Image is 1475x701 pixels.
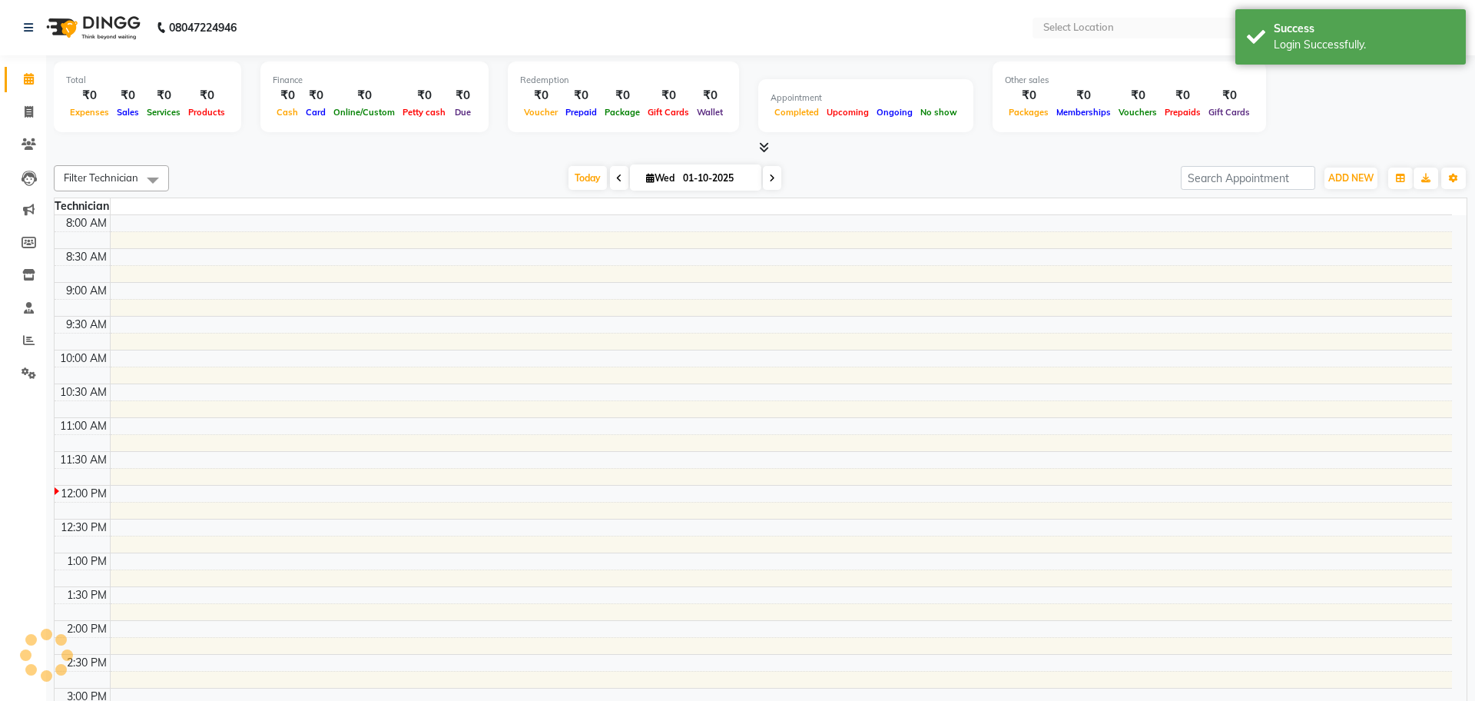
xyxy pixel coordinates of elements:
div: Total [66,74,229,87]
div: 10:30 AM [57,384,110,400]
div: ₹0 [601,87,644,105]
div: ₹0 [449,87,476,105]
div: 1:00 PM [64,553,110,570]
span: Due [451,107,475,118]
span: No show [916,107,961,118]
div: ₹0 [693,87,727,105]
div: Finance [273,74,476,87]
span: Petty cash [399,107,449,118]
div: ₹0 [399,87,449,105]
span: Card [302,107,330,118]
input: Search Appointment [1181,166,1315,190]
div: ₹0 [302,87,330,105]
div: Technician [55,198,110,214]
img: logo [39,6,144,49]
div: 2:30 PM [64,655,110,671]
span: Online/Custom [330,107,399,118]
div: Redemption [520,74,727,87]
div: Select Location [1043,20,1114,35]
b: 08047224946 [169,6,237,49]
span: Vouchers [1115,107,1161,118]
span: ADD NEW [1328,172,1374,184]
div: ₹0 [66,87,113,105]
div: 2:00 PM [64,621,110,637]
span: Cash [273,107,302,118]
span: Wed [642,172,678,184]
div: Appointment [771,91,961,105]
div: ₹0 [273,87,302,105]
span: Wallet [693,107,727,118]
div: 11:00 AM [57,418,110,434]
div: ₹0 [1052,87,1115,105]
div: 9:30 AM [63,317,110,333]
div: 1:30 PM [64,587,110,603]
span: Today [568,166,607,190]
div: ₹0 [184,87,229,105]
div: ₹0 [1115,87,1161,105]
div: 10:00 AM [57,350,110,367]
span: Upcoming [823,107,873,118]
span: Prepaid [562,107,601,118]
span: Services [143,107,184,118]
div: ₹0 [113,87,143,105]
div: ₹0 [143,87,184,105]
span: Prepaids [1161,107,1205,118]
span: Gift Cards [644,107,693,118]
div: ₹0 [644,87,693,105]
span: Voucher [520,107,562,118]
div: ₹0 [562,87,601,105]
div: 8:30 AM [63,249,110,265]
div: ₹0 [520,87,562,105]
button: ADD NEW [1324,168,1377,189]
span: Filter Technician [64,171,138,184]
div: ₹0 [1161,87,1205,105]
span: Ongoing [873,107,916,118]
span: Products [184,107,229,118]
div: ₹0 [1005,87,1052,105]
span: Package [601,107,644,118]
div: 9:00 AM [63,283,110,299]
span: Sales [113,107,143,118]
div: ₹0 [330,87,399,105]
div: 12:00 PM [58,486,110,502]
div: 8:00 AM [63,215,110,231]
div: 12:30 PM [58,520,110,536]
div: Other sales [1005,74,1254,87]
div: Success [1274,21,1454,37]
input: 2025-10-01 [678,167,755,190]
span: Packages [1005,107,1052,118]
div: ₹0 [1205,87,1254,105]
span: Expenses [66,107,113,118]
div: 11:30 AM [57,452,110,468]
span: Completed [771,107,823,118]
span: Memberships [1052,107,1115,118]
span: Gift Cards [1205,107,1254,118]
div: Login Successfully. [1274,37,1454,53]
